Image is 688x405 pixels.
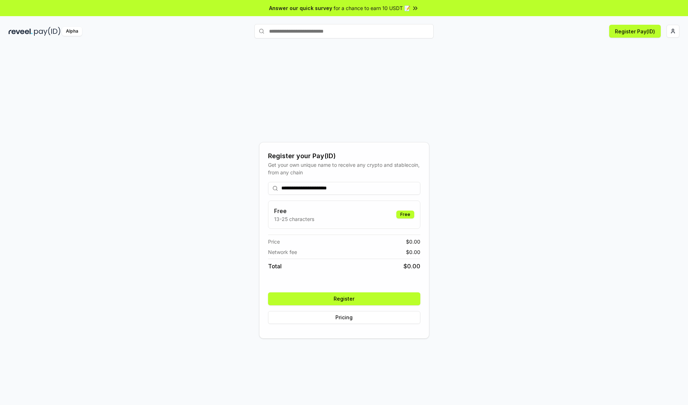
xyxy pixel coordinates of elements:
[268,262,282,270] span: Total
[268,292,420,305] button: Register
[609,25,661,38] button: Register Pay(ID)
[62,27,82,36] div: Alpha
[34,27,61,36] img: pay_id
[406,238,420,245] span: $ 0.00
[268,311,420,324] button: Pricing
[334,4,410,12] span: for a chance to earn 10 USDT 📝
[268,161,420,176] div: Get your own unique name to receive any crypto and stablecoin, from any chain
[406,248,420,256] span: $ 0.00
[269,4,332,12] span: Answer our quick survey
[274,207,314,215] h3: Free
[268,151,420,161] div: Register your Pay(ID)
[403,262,420,270] span: $ 0.00
[274,215,314,223] p: 13-25 characters
[268,248,297,256] span: Network fee
[9,27,33,36] img: reveel_dark
[396,211,414,218] div: Free
[268,238,280,245] span: Price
